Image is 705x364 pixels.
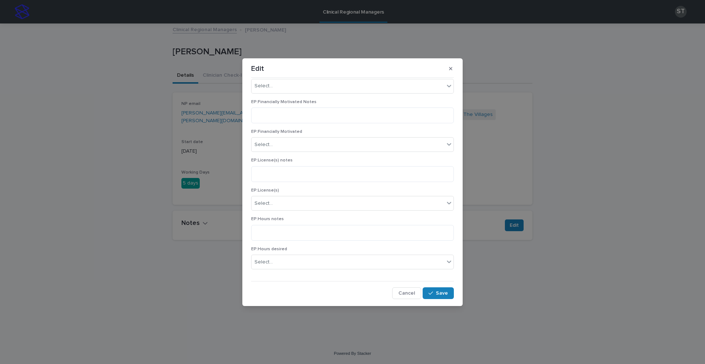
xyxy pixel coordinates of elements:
span: Cancel [398,291,415,296]
button: Save [423,287,454,299]
span: EP:Hours desired [251,247,287,251]
div: Select... [254,82,273,90]
span: Save [436,291,448,296]
p: Edit [251,64,264,73]
div: Select... [254,200,273,207]
div: Select... [254,258,273,266]
button: Cancel [392,287,421,299]
span: EP:Hours notes [251,217,284,221]
span: EP:License(s) [251,188,279,193]
div: Select... [254,141,273,149]
span: EP:Financially Motivated [251,130,302,134]
span: EP:Financially Motivated Notes [251,100,317,104]
span: EP:License(s) notes [251,158,293,163]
